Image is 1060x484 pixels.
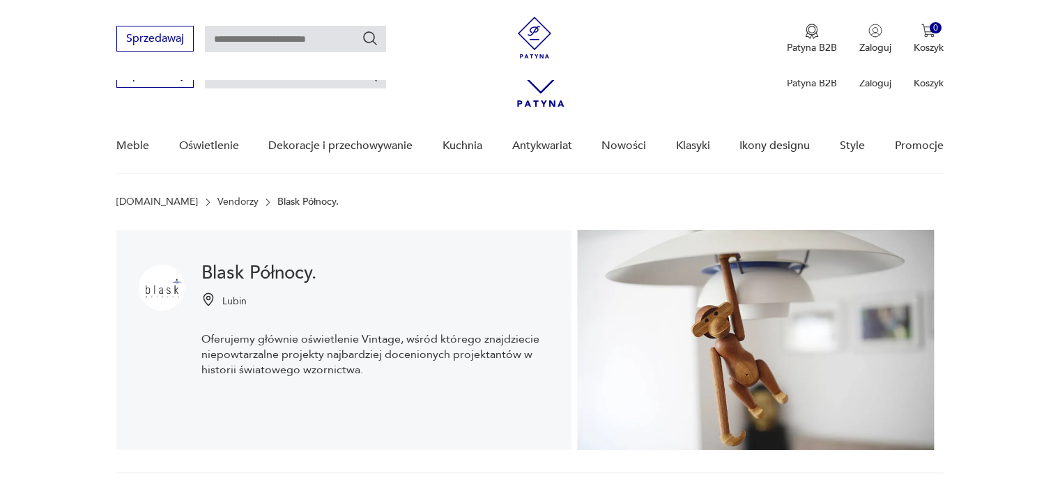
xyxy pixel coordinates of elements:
a: Sprzedawaj [116,71,194,81]
a: Vendorzy [217,196,259,208]
a: Ikony designu [739,119,810,173]
button: Sprzedawaj [116,26,194,52]
a: [DOMAIN_NAME] [116,196,198,208]
a: Klasyki [676,119,710,173]
button: Zaloguj [859,24,891,54]
p: Oferujemy głównie oświetlenie Vintage, wśród którego znajdziecie niepowtarzalne projekty najbardz... [201,331,549,377]
p: Lubin [222,295,247,308]
a: Meble [116,119,149,173]
button: 0Koszyk [914,24,944,54]
p: Zaloguj [859,77,891,90]
p: Koszyk [914,77,944,90]
a: Kuchnia [443,119,482,173]
a: Style [840,119,865,173]
p: Koszyk [914,41,944,54]
a: Antykwariat [512,119,572,173]
a: Sprzedawaj [116,35,194,45]
div: 0 [930,22,942,34]
a: Nowości [601,119,646,173]
img: Ikonka pinezki mapy [201,292,215,306]
img: Ikona medalu [805,24,819,39]
button: Patyna B2B [787,24,837,54]
a: Oświetlenie [179,119,239,173]
p: Zaloguj [859,41,891,54]
a: Ikona medaluPatyna B2B [787,24,837,54]
img: Blask Północy. [571,230,944,450]
img: Ikonka użytkownika [868,24,882,38]
p: Patyna B2B [787,77,837,90]
p: Blask Północy. [277,196,339,208]
img: Ikona koszyka [921,24,935,38]
button: Szukaj [362,30,378,47]
img: Blask Północy. [139,265,185,311]
a: Dekoracje i przechowywanie [268,119,413,173]
img: Patyna - sklep z meblami i dekoracjami vintage [514,17,555,58]
h1: Blask Północy. [201,265,549,281]
p: Patyna B2B [787,41,837,54]
a: Promocje [895,119,944,173]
